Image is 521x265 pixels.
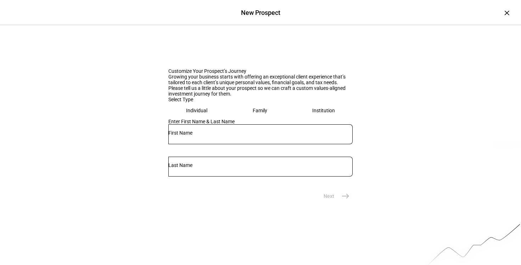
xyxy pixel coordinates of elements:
[168,162,353,168] input: Last Name
[253,108,267,113] div: Family
[168,130,353,136] input: First Name
[168,97,353,102] div: Select Type
[168,74,353,85] div: Growing your business starts with offering an exceptional client experience that’s tailored to ea...
[501,7,512,18] div: ×
[168,68,353,74] div: Customize Your Prospect’s Journey
[168,119,353,124] div: Enter First Name & Last Name
[315,189,353,203] eth-stepper-button: Next
[168,85,353,97] div: Please tell us a little about your prospect so we can craft a custom values-aligned investment jo...
[186,108,207,113] div: Individual
[312,108,335,113] div: Institution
